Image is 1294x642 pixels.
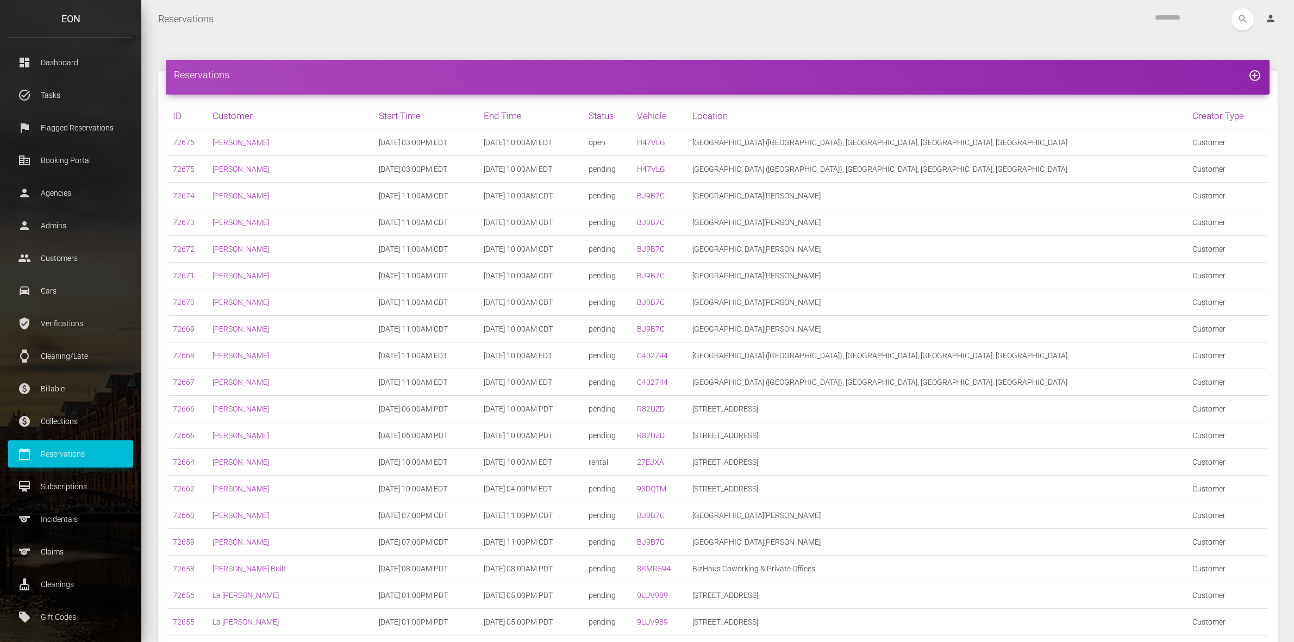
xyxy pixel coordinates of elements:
a: person Admins [8,212,133,239]
a: 72662 [173,484,195,493]
td: [DATE] 05:00PM PDT [479,582,584,609]
a: 8KMR594 [637,564,671,573]
a: corporate_fare Booking Portal [8,147,133,174]
td: Customer [1188,422,1267,449]
a: 72664 [173,458,195,466]
i: add_circle_outline [1248,69,1261,82]
td: [DATE] 10:00AM EDT [479,156,584,183]
td: [STREET_ADDRESS] [688,476,1189,502]
td: Customer [1188,396,1267,422]
a: paid Collections [8,408,133,435]
a: 72669 [173,325,195,333]
a: 72655 [173,618,195,626]
td: Customer [1188,263,1267,289]
a: R82UZD [637,431,665,440]
a: [PERSON_NAME] [212,138,269,147]
a: drive_eta Cars [8,277,133,304]
a: 72665 [173,431,195,440]
a: 72660 [173,511,195,520]
a: 72673 [173,218,195,227]
a: 72672 [173,245,195,253]
a: 72656 [173,591,195,600]
th: Status [584,103,633,129]
a: 72676 [173,138,195,147]
a: people Customers [8,245,133,272]
td: [DATE] 10:00AM EDT [479,449,584,476]
p: Cleaning/Late [16,348,125,364]
a: [PERSON_NAME] [212,511,269,520]
p: Customers [16,250,125,266]
a: watch Cleaning/Late [8,342,133,370]
p: Booking Portal [16,152,125,169]
td: Customer [1188,449,1267,476]
a: BJ9B7C [637,271,665,280]
p: Dashboard [16,54,125,71]
td: [GEOGRAPHIC_DATA][PERSON_NAME] [688,529,1189,556]
p: Collections [16,413,125,429]
a: H47VLG [637,165,665,173]
td: [GEOGRAPHIC_DATA] ([GEOGRAPHIC_DATA]), [GEOGRAPHIC_DATA], [GEOGRAPHIC_DATA], [GEOGRAPHIC_DATA] [688,129,1189,156]
a: [PERSON_NAME] [212,404,269,413]
a: [PERSON_NAME] Built [212,564,286,573]
td: [GEOGRAPHIC_DATA][PERSON_NAME] [688,236,1189,263]
a: flag Flagged Reservations [8,114,133,141]
td: [GEOGRAPHIC_DATA][PERSON_NAME] [688,502,1189,529]
a: BJ9B7C [637,218,665,227]
a: [PERSON_NAME] [212,325,269,333]
a: C402744 [637,351,668,360]
td: [DATE] 10:00AM CDT [479,183,584,209]
td: Customer [1188,342,1267,369]
td: [DATE] 11:00AM CDT [374,209,479,236]
td: [DATE] 11:00AM EDT [374,369,479,396]
td: [DATE] 10:00AM EDT [374,449,479,476]
th: Start Time [374,103,479,129]
td: [STREET_ADDRESS] [688,609,1189,635]
td: [DATE] 10:00AM PDT [479,422,584,449]
td: [DATE] 01:00PM PDT [374,582,479,609]
p: Billable [16,381,125,397]
td: pending [584,502,633,529]
td: [DATE] 03:00PM EDT [374,156,479,183]
th: Customer [208,103,374,129]
td: [DATE] 11:00AM CDT [374,316,479,342]
td: Customer [1188,183,1267,209]
th: Location [688,103,1189,129]
td: pending [584,156,633,183]
a: task_alt Tasks [8,82,133,109]
td: [DATE] 10:00AM EDT [479,129,584,156]
td: Customer [1188,369,1267,396]
td: [DATE] 10:00AM CDT [479,289,584,316]
a: BJ9B7C [637,298,665,307]
td: [DATE] 10:00AM EDT [479,342,584,369]
a: person [1257,8,1286,30]
a: [PERSON_NAME] [212,431,269,440]
td: [DATE] 10:00AM CDT [479,209,584,236]
td: [GEOGRAPHIC_DATA] ([GEOGRAPHIC_DATA]), [GEOGRAPHIC_DATA], [GEOGRAPHIC_DATA], [GEOGRAPHIC_DATA] [688,369,1189,396]
td: pending [584,396,633,422]
td: [STREET_ADDRESS] [688,582,1189,609]
td: pending [584,236,633,263]
a: BJ9B7C [637,245,665,253]
p: Claims [16,544,125,560]
td: Customer [1188,582,1267,609]
a: R82UZD [637,404,665,413]
a: 72659 [173,538,195,546]
a: [PERSON_NAME] [212,165,269,173]
a: 27EJXA [637,458,664,466]
td: [DATE] 11:00PM CDT [479,502,584,529]
td: [DATE] 11:00AM CDT [374,236,479,263]
td: pending [584,183,633,209]
td: [DATE] 07:00PM CDT [374,529,479,556]
td: pending [584,529,633,556]
i: search [1232,8,1254,30]
td: pending [584,316,633,342]
td: Customer [1188,529,1267,556]
td: [GEOGRAPHIC_DATA] ([GEOGRAPHIC_DATA]), [GEOGRAPHIC_DATA], [GEOGRAPHIC_DATA], [GEOGRAPHIC_DATA] [688,156,1189,183]
td: [DATE] 11:00AM EDT [374,342,479,369]
td: Customer [1188,502,1267,529]
td: [DATE] 11:00AM CDT [374,289,479,316]
td: [DATE] 08:00AM PDT [479,556,584,582]
td: pending [584,556,633,582]
td: Customer [1188,556,1267,582]
th: Vehicle [633,103,688,129]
